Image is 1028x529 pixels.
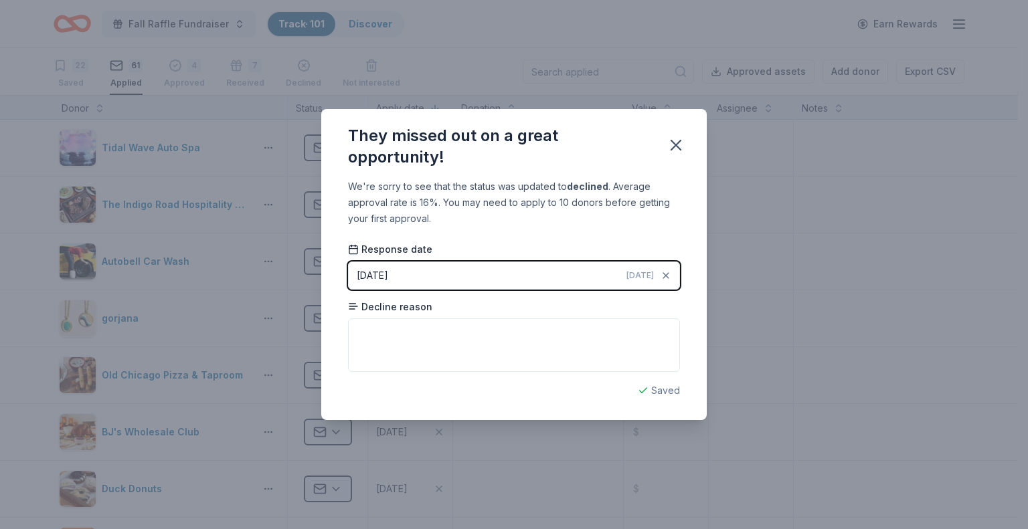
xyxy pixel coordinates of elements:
[357,268,388,284] div: [DATE]
[348,261,680,290] button: [DATE][DATE]
[348,300,432,314] span: Decline reason
[348,125,651,168] div: They missed out on a great opportunity!
[567,181,608,192] b: declined
[348,179,680,227] div: We're sorry to see that the status was updated to . Average approval rate is 16%. You may need to...
[348,243,432,256] span: Response date
[626,270,654,281] span: [DATE]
